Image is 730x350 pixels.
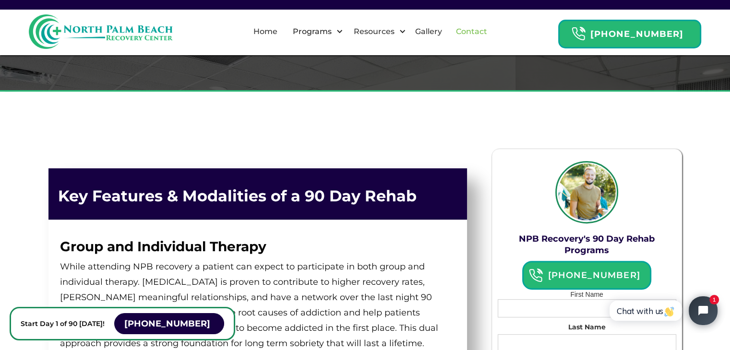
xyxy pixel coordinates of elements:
[60,239,451,254] h3: ‍
[590,29,683,39] strong: [PHONE_NUMBER]
[522,261,651,290] a: Header Calendar Icons[PHONE_NUMBER]
[248,16,283,47] a: Home
[58,187,457,205] h2: Key Features & Modalities of a 90 Day Rehab
[124,318,210,329] strong: [PHONE_NUMBER]
[498,322,676,332] label: Last Name
[284,16,345,47] div: Programs
[114,313,224,334] a: [PHONE_NUMBER]
[450,16,493,47] a: Contact
[498,233,676,256] h3: NPB Recovery's 90 Day Rehab Programs
[409,16,448,47] a: Gallery
[345,16,408,47] div: Resources
[543,268,645,282] h6: [PHONE_NUMBER]
[599,288,726,333] iframe: Tidio Chat
[290,26,334,37] div: Programs
[558,15,701,48] a: Header Calendar Icons[PHONE_NUMBER]
[21,318,105,329] p: Start Day 1 of 90 [DATE]!
[528,268,543,283] img: Header Calendar Icons
[571,26,586,41] img: Header Calendar Icons
[351,26,396,37] div: Resources
[60,238,266,255] strong: Group and Individual Therapy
